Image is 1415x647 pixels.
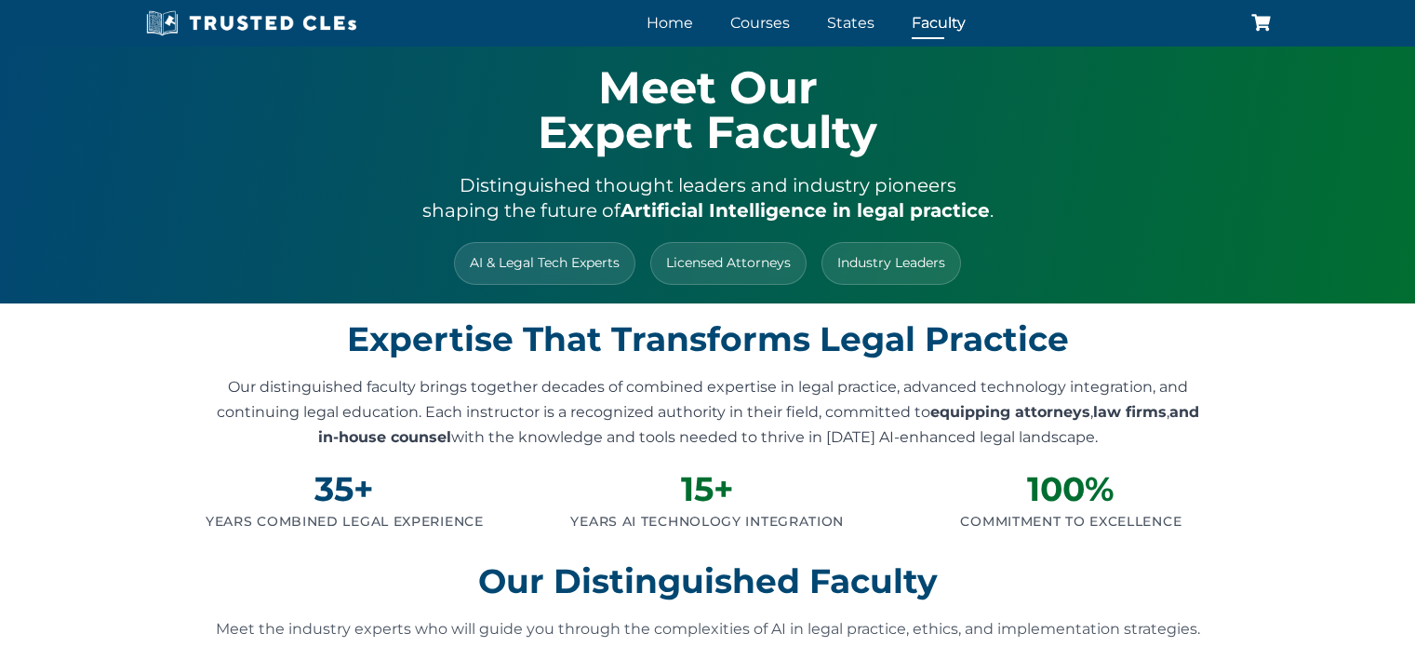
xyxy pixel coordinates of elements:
[904,513,1238,532] div: Commitment to Excellence
[930,403,1090,421] strong: equipping attorneys
[178,173,1238,223] p: Distinguished thought leaders and industry pioneers shaping the future of .
[821,242,961,284] span: Industry Leaders
[904,472,1238,505] div: 100%
[178,65,1238,155] h2: Meet Our Expert Faculty
[907,9,970,36] a: Faculty
[822,9,879,36] a: States
[9,564,1406,598] h3: Our Distinguished Faculty
[178,472,512,505] div: 35+
[621,199,990,222] strong: Artificial Intelligence in legal practice
[642,9,698,36] a: Home
[726,9,794,36] a: Courses
[178,322,1238,356] h3: Expertise That Transforms Legal Practice
[1093,403,1167,421] strong: law firms
[650,242,807,284] span: Licensed Attorneys
[178,513,512,532] div: Years Combined Legal Experience
[541,472,874,505] div: 15+
[206,374,1210,451] p: Our distinguished faculty brings together decades of combined expertise in legal practice, advanc...
[140,9,363,37] img: Trusted CLEs
[454,242,635,284] span: AI & Legal Tech Experts
[65,616,1350,641] p: Meet the industry experts who will guide you through the complexities of AI in legal practice, et...
[541,513,874,532] div: Years AI Technology Integration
